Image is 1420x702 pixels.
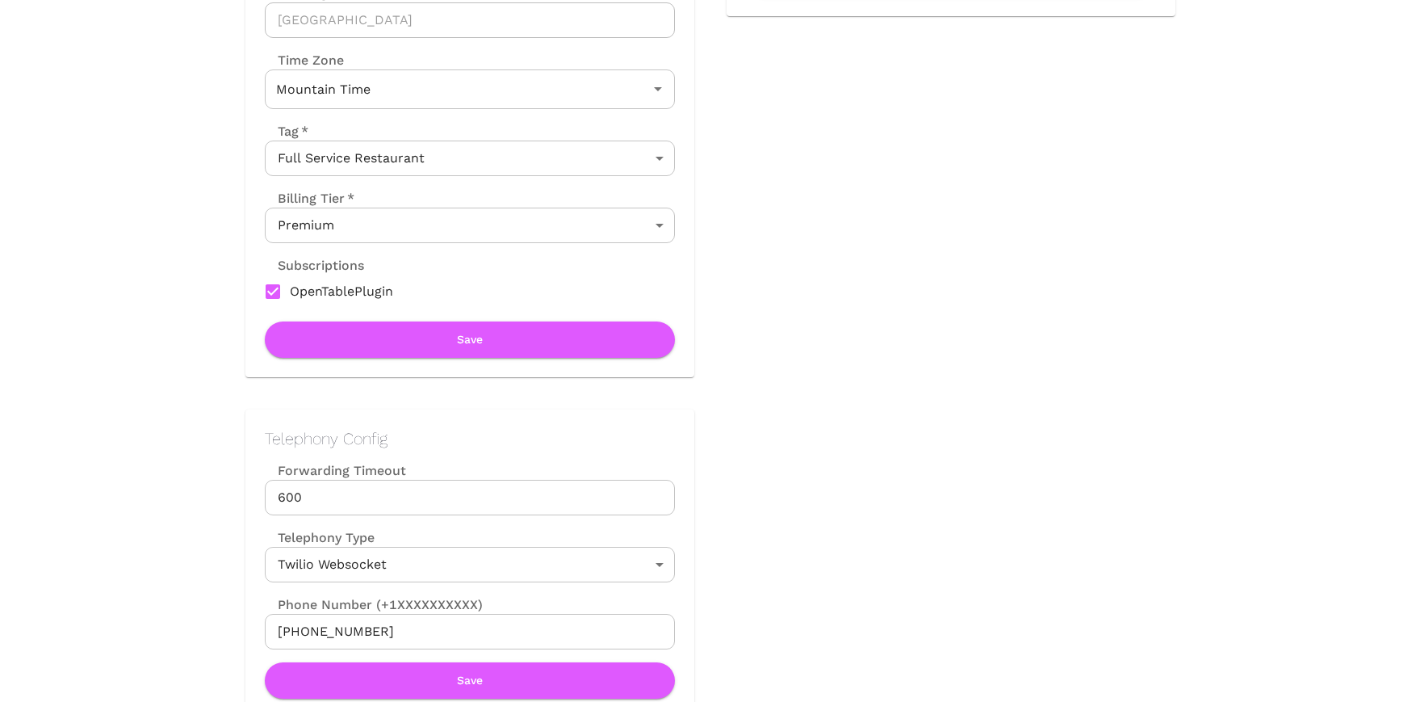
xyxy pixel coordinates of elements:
button: Save [265,322,675,358]
label: Phone Number (+1XXXXXXXXXX) [265,595,675,614]
div: Full Service Restaurant [265,141,675,176]
h2: Telephony Config [265,429,675,448]
div: Twilio Websocket [265,547,675,582]
button: Open [647,78,669,100]
label: Forwarding Timeout [265,461,675,480]
label: Time Zone [265,51,675,69]
label: Subscriptions [265,256,364,275]
label: Billing Tier [265,189,354,208]
button: Save [265,662,675,699]
div: Premium [265,208,675,243]
label: Tag [265,122,308,141]
span: OpenTablePlugin [290,282,393,301]
label: Telephony Type [265,528,375,547]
